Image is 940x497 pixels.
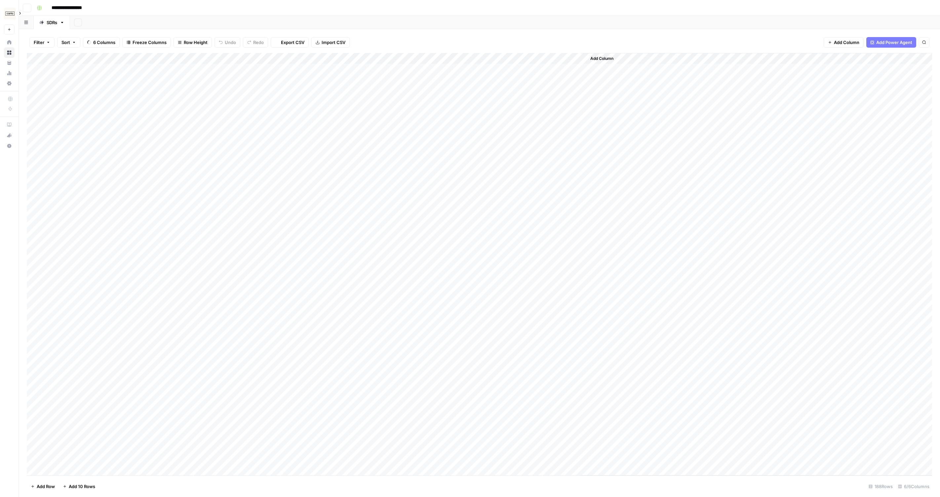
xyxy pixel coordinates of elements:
a: Browse [4,47,15,58]
span: Add Column [834,39,859,46]
div: What's new? [4,130,14,140]
button: Help + Support [4,141,15,151]
a: Settings [4,78,15,89]
div: SDRs [47,19,57,26]
button: Workspace: Carta [4,5,15,22]
button: What's new? [4,130,15,141]
button: 6 Columns [83,37,120,48]
button: Add 10 Rows [59,481,99,492]
span: Import CSV [322,39,345,46]
button: Add Row [27,481,59,492]
span: Row Height [184,39,208,46]
div: 6/6 Columns [895,481,932,492]
span: Add 10 Rows [69,483,95,490]
button: Row Height [174,37,212,48]
a: Your Data [4,58,15,68]
button: Filter [29,37,55,48]
span: Filter [34,39,44,46]
a: Usage [4,68,15,78]
span: Freeze Columns [133,39,167,46]
span: 6 Columns [93,39,115,46]
button: Export CSV [271,37,309,48]
button: Add Column [824,37,864,48]
span: Undo [225,39,236,46]
button: Import CSV [311,37,350,48]
a: Home [4,37,15,48]
button: Undo [215,37,240,48]
button: Freeze Columns [122,37,171,48]
button: Sort [57,37,80,48]
button: Redo [243,37,268,48]
img: Carta Logo [4,8,16,20]
span: Add Row [37,483,55,490]
span: Add Column [590,56,613,62]
button: Add Power Agent [866,37,916,48]
span: Sort [61,39,70,46]
a: AirOps Academy [4,119,15,130]
span: Export CSV [281,39,304,46]
span: Add Power Agent [876,39,912,46]
div: 188 Rows [866,481,895,492]
span: Redo [253,39,264,46]
a: SDRs [34,16,70,29]
button: Add Column [582,54,616,63]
